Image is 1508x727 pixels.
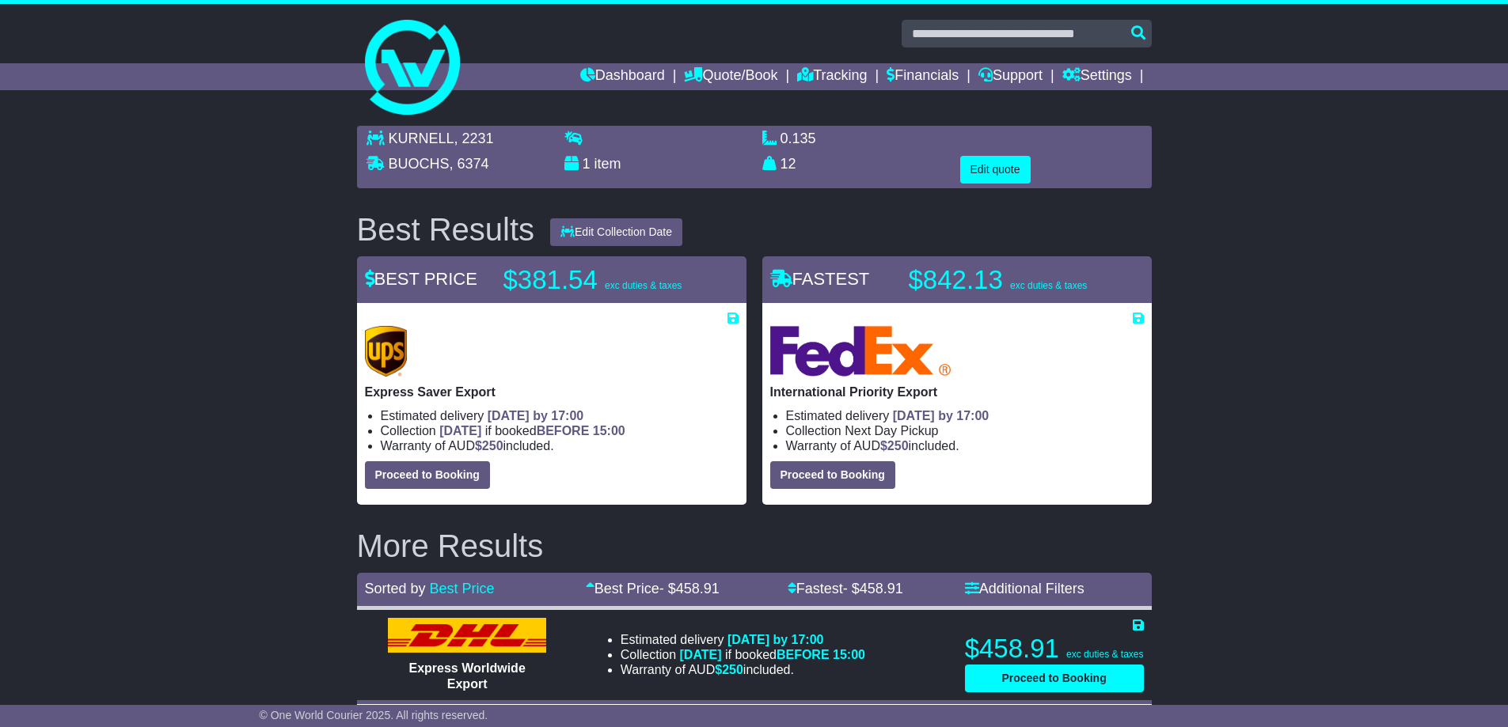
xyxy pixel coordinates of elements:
span: 250 [722,663,743,676]
a: Financials [887,63,959,90]
li: Warranty of AUD included. [381,438,739,453]
span: $ [715,663,743,676]
span: [DATE] [439,424,481,437]
button: Proceed to Booking [965,665,1144,692]
li: Estimated delivery [621,632,865,647]
span: BEFORE [777,648,830,661]
span: exc duties & taxes [1066,649,1143,660]
span: BUOCHS [389,156,450,172]
span: exc duties & taxes [1010,280,1087,291]
a: Dashboard [580,63,665,90]
div: Best Results [349,212,543,247]
li: Collection [621,647,865,662]
button: Edit Collection Date [550,218,682,246]
span: exc duties & taxes [605,280,682,291]
a: Best Price- $458.91 [586,581,720,596]
span: Next Day Pickup [845,424,938,437]
span: - $ [659,581,720,596]
span: - $ [843,581,903,596]
span: Express Worldwide Export [408,661,525,690]
a: Additional Filters [965,581,1084,596]
span: 12 [781,156,796,172]
p: $458.91 [965,633,1144,665]
span: Sorted by [365,581,426,596]
p: $381.54 [503,264,701,296]
span: 250 [482,439,503,452]
span: if booked [439,424,625,437]
a: Fastest- $458.91 [788,581,903,596]
li: Estimated delivery [786,408,1144,423]
span: 1 [583,156,591,172]
img: UPS (new): Express Saver Export [365,326,408,377]
h2: More Results [357,528,1152,563]
li: Warranty of AUD included. [786,438,1144,453]
li: Warranty of AUD included. [621,662,865,677]
span: 250 [887,439,909,452]
li: Collection [786,423,1144,438]
button: Proceed to Booking [365,461,490,489]
a: Support [978,63,1043,90]
span: $ [880,439,909,452]
span: FASTEST [770,269,870,289]
a: Settings [1062,63,1132,90]
span: 15:00 [833,648,865,661]
p: International Priority Export [770,384,1144,399]
span: BEST PRICE [365,269,477,289]
button: Edit quote [960,156,1031,184]
p: $842.13 [909,264,1107,296]
span: [DATE] by 17:00 [488,409,584,422]
span: item [594,156,621,172]
span: 0.135 [781,131,816,146]
img: FedEx Express: International Priority Export [770,326,952,377]
span: [DATE] [680,648,722,661]
a: Quote/Book [684,63,777,90]
li: Collection [381,423,739,438]
li: Estimated delivery [381,408,739,423]
span: 458.91 [676,581,720,596]
span: , 6374 [450,156,489,172]
span: BEFORE [537,424,590,437]
img: DHL: Express Worldwide Export [388,618,546,653]
span: [DATE] by 17:00 [727,633,824,646]
span: $ [475,439,503,452]
span: [DATE] by 17:00 [893,409,990,422]
span: 15:00 [593,424,625,437]
a: Tracking [797,63,867,90]
button: Proceed to Booking [770,461,895,489]
p: Express Saver Export [365,384,739,399]
span: 458.91 [860,581,903,596]
span: if booked [680,648,865,661]
a: Best Price [430,581,495,596]
span: , 2231 [454,131,494,146]
span: © One World Courier 2025. All rights reserved. [260,709,488,721]
span: KURNELL [389,131,454,146]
